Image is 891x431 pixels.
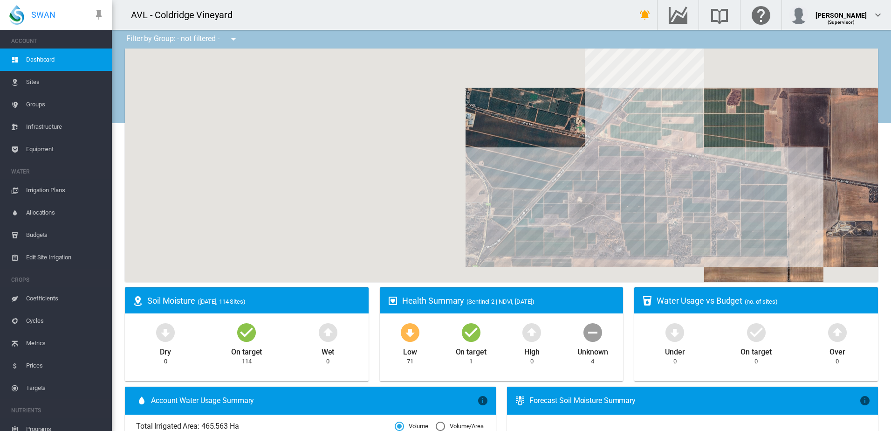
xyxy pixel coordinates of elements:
md-icon: icon-pin [93,9,104,21]
div: Under [665,343,685,357]
md-icon: icon-bell-ring [639,9,651,21]
img: profile.jpg [789,6,808,24]
div: Dry [160,343,171,357]
div: Low [403,343,417,357]
span: NUTRIENTS [11,403,104,418]
span: CROPS [11,272,104,287]
div: Filter by Group: - not filtered - [119,30,246,49]
div: On target [231,343,262,357]
md-icon: icon-information [477,395,488,406]
md-icon: Click here for help [750,9,772,21]
md-icon: icon-arrow-down-bold-circle [154,321,177,343]
div: 0 [530,357,534,366]
button: icon-bell-ring [636,6,654,24]
span: Coefficients [26,287,104,310]
span: Edit Site Irrigation [26,246,104,269]
md-icon: icon-checkbox-marked-circle [460,321,482,343]
div: Over [829,343,845,357]
span: Irrigation Plans [26,179,104,202]
span: Allocations [26,202,104,224]
div: AVL - Coldridge Vineyard [131,8,241,21]
md-icon: icon-information [859,395,870,406]
md-icon: icon-arrow-down-bold-circle [664,321,686,343]
md-radio-button: Volume [395,422,428,431]
span: WATER [11,164,104,179]
md-radio-button: Volume/Area [436,422,484,431]
span: Prices [26,355,104,377]
md-icon: icon-arrow-down-bold-circle [399,321,421,343]
span: Targets [26,377,104,399]
div: Water Usage vs Budget [657,295,870,306]
button: icon-menu-down [224,30,243,49]
md-icon: icon-arrow-up-bold-circle [317,321,339,343]
span: ([DATE], 114 Sites) [198,298,246,305]
span: Account Water Usage Summary [151,396,477,406]
div: Forecast Soil Moisture Summary [529,396,859,406]
md-icon: icon-minus-circle [582,321,604,343]
div: Health Summary [402,295,616,306]
div: Unknown [577,343,608,357]
div: 0 [326,357,329,366]
md-icon: icon-arrow-up-bold-circle [521,321,543,343]
span: Budgets [26,224,104,246]
md-icon: icon-map-marker-radius [132,295,144,306]
span: (Sentinel-2 | NDVI, [DATE]) [466,298,534,305]
div: On target [456,343,487,357]
md-icon: icon-cup-water [642,295,653,306]
span: SWAN [31,9,55,21]
div: 0 [164,357,167,366]
span: (no. of sites) [745,298,778,305]
md-icon: icon-water [136,395,147,406]
span: (Supervisor) [828,20,855,25]
div: High [524,343,540,357]
div: 4 [591,357,594,366]
span: ACCOUNT [11,34,104,49]
div: Wet [322,343,335,357]
span: Dashboard [26,49,104,71]
span: Equipment [26,138,104,160]
span: Cycles [26,310,104,332]
div: 0 [836,357,839,366]
div: 71 [407,357,413,366]
md-icon: icon-checkbox-marked-circle [745,321,768,343]
img: SWAN-Landscape-Logo-Colour-drop.png [9,5,24,25]
div: On target [740,343,771,357]
md-icon: Search the knowledge base [708,9,731,21]
md-icon: icon-arrow-up-bold-circle [826,321,849,343]
div: 114 [242,357,252,366]
md-icon: icon-heart-box-outline [387,295,398,306]
div: 1 [469,357,473,366]
span: Metrics [26,332,104,355]
md-icon: icon-chevron-down [872,9,884,21]
md-icon: icon-thermometer-lines [514,395,526,406]
md-icon: icon-menu-down [228,34,239,45]
md-icon: icon-checkbox-marked-circle [235,321,258,343]
div: 0 [754,357,758,366]
md-icon: Go to the Data Hub [667,9,689,21]
span: Groups [26,93,104,116]
div: 0 [673,357,677,366]
div: [PERSON_NAME] [816,7,867,16]
span: Sites [26,71,104,93]
div: Soil Moisture [147,295,361,306]
span: Infrastructure [26,116,104,138]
